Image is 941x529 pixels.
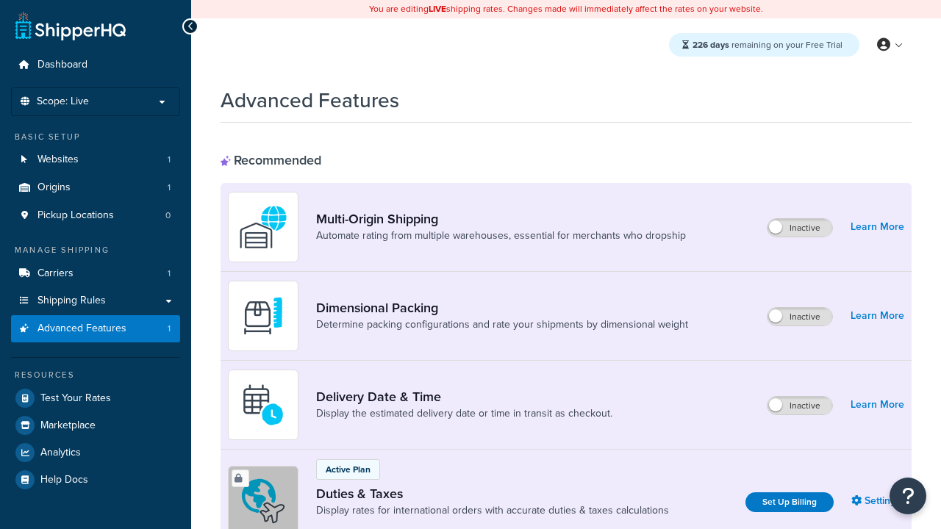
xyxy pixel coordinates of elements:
[221,152,321,168] div: Recommended
[11,146,180,173] a: Websites1
[316,486,669,502] a: Duties & Taxes
[40,420,96,432] span: Marketplace
[890,478,926,514] button: Open Resource Center
[693,38,842,51] span: remaining on your Free Trial
[40,447,81,459] span: Analytics
[11,174,180,201] a: Origins1
[168,181,171,194] span: 1
[316,300,688,316] a: Dimensional Packing
[37,181,71,194] span: Origins
[11,412,180,439] a: Marketplace
[165,209,171,222] span: 0
[11,467,180,493] a: Help Docs
[168,267,171,280] span: 1
[37,96,89,108] span: Scope: Live
[40,392,111,405] span: Test Your Rates
[11,369,180,381] div: Resources
[11,315,180,342] a: Advanced Features1
[11,131,180,143] div: Basic Setup
[851,217,904,237] a: Learn More
[316,406,612,421] a: Display the estimated delivery date or time in transit as checkout.
[11,244,180,256] div: Manage Shipping
[316,228,686,243] a: Automate rating from multiple warehouses, essential for merchants who dropship
[11,315,180,342] li: Advanced Features
[429,2,446,15] b: LIVE
[745,492,834,512] a: Set Up Billing
[40,474,88,486] span: Help Docs
[316,389,612,405] a: Delivery Date & Time
[221,86,399,115] h1: Advanced Features
[851,491,904,511] a: Settings
[768,219,832,237] label: Inactive
[37,154,79,166] span: Websites
[11,260,180,287] a: Carriers1
[11,287,180,314] a: Shipping Rules
[168,154,171,166] span: 1
[237,379,289,431] img: gfkeb5ejjkALwAAAABJRU5ErkJggg==
[11,385,180,411] a: Test Your Rates
[37,295,106,307] span: Shipping Rules
[237,201,289,253] img: WatD5o0RtDAAAAAElFTkSuQmCC
[11,202,180,229] li: Pickup Locations
[11,146,180,173] li: Websites
[11,174,180,201] li: Origins
[11,51,180,79] a: Dashboard
[316,317,688,332] a: Determine packing configurations and rate your shipments by dimensional weight
[851,395,904,415] a: Learn More
[11,202,180,229] a: Pickup Locations0
[168,323,171,335] span: 1
[326,463,371,476] p: Active Plan
[37,59,87,71] span: Dashboard
[11,260,180,287] li: Carriers
[768,397,832,414] label: Inactive
[851,306,904,326] a: Learn More
[11,439,180,466] a: Analytics
[316,211,686,227] a: Multi-Origin Shipping
[768,308,832,325] label: Inactive
[237,290,289,342] img: DTVBYsAAAAAASUVORK5CYII=
[693,38,729,51] strong: 226 days
[37,209,114,222] span: Pickup Locations
[37,267,74,280] span: Carriers
[316,503,669,518] a: Display rates for international orders with accurate duties & taxes calculations
[37,323,126,335] span: Advanced Features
